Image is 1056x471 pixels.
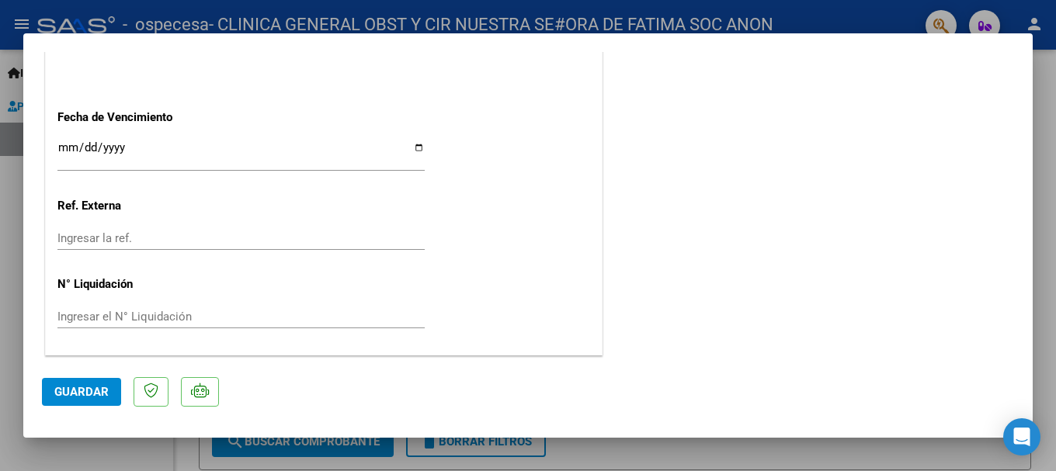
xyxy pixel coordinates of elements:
p: N° Liquidación [57,275,217,293]
p: Fecha de Vencimiento [57,109,217,126]
button: Guardar [42,378,121,406]
span: Guardar [54,385,109,399]
p: Ref. Externa [57,197,217,215]
div: Open Intercom Messenger [1003,418,1040,455]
